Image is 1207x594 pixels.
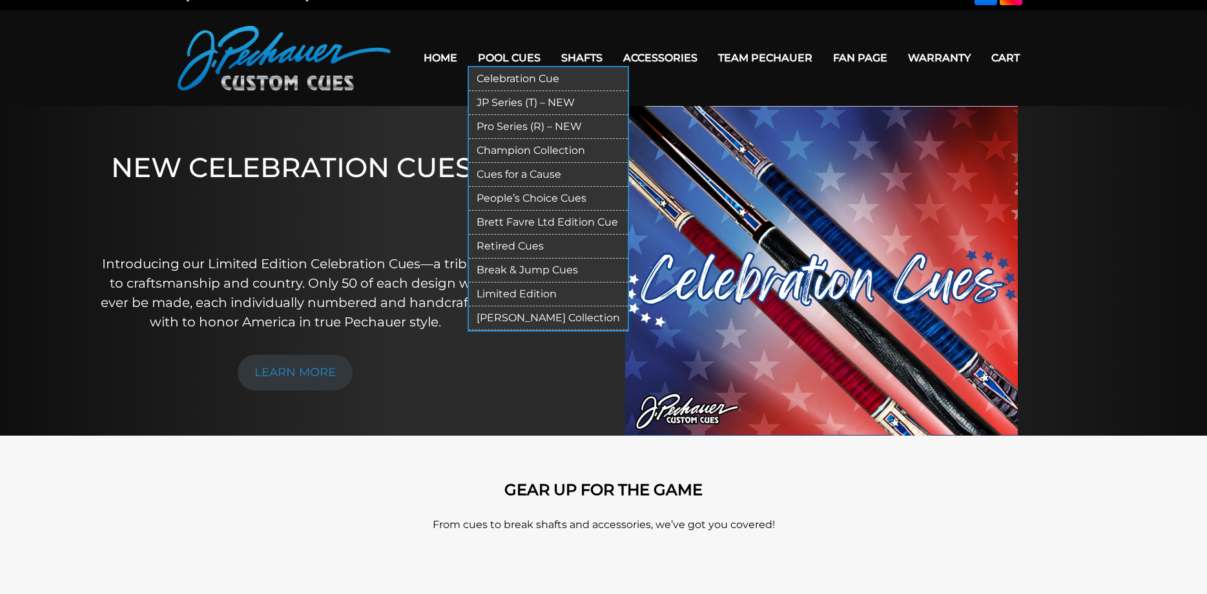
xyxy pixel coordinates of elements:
a: Celebration Cue [469,67,628,91]
a: Limited Edition [469,282,628,306]
a: People’s Choice Cues [469,187,628,211]
a: Accessories [613,41,708,74]
p: From cues to break shafts and accessories, we’ve got you covered! [236,517,972,533]
a: Break & Jump Cues [469,259,628,282]
a: [PERSON_NAME] Collection [469,306,628,330]
a: Team Pechauer [708,41,823,74]
a: Fan Page [823,41,898,74]
a: Shafts [551,41,613,74]
a: Cart [981,41,1030,74]
strong: GEAR UP FOR THE GAME [504,480,703,499]
img: Pechauer Custom Cues [178,26,391,90]
a: LEARN MORE [238,355,353,390]
a: Champion Collection [469,139,628,163]
a: Brett Favre Ltd Edition Cue [469,211,628,235]
a: Home [413,41,468,74]
a: Retired Cues [469,235,628,259]
a: Pro Series (R) – NEW [469,115,628,139]
a: Pool Cues [468,41,551,74]
h1: NEW CELEBRATION CUES! [97,151,493,236]
a: JP Series (T) – NEW [469,91,628,115]
p: Introducing our Limited Edition Celebration Cues—a tribute to craftsmanship and country. Only 50 ... [97,254,493,332]
a: Warranty [898,41,981,74]
a: Cues for a Cause [469,163,628,187]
